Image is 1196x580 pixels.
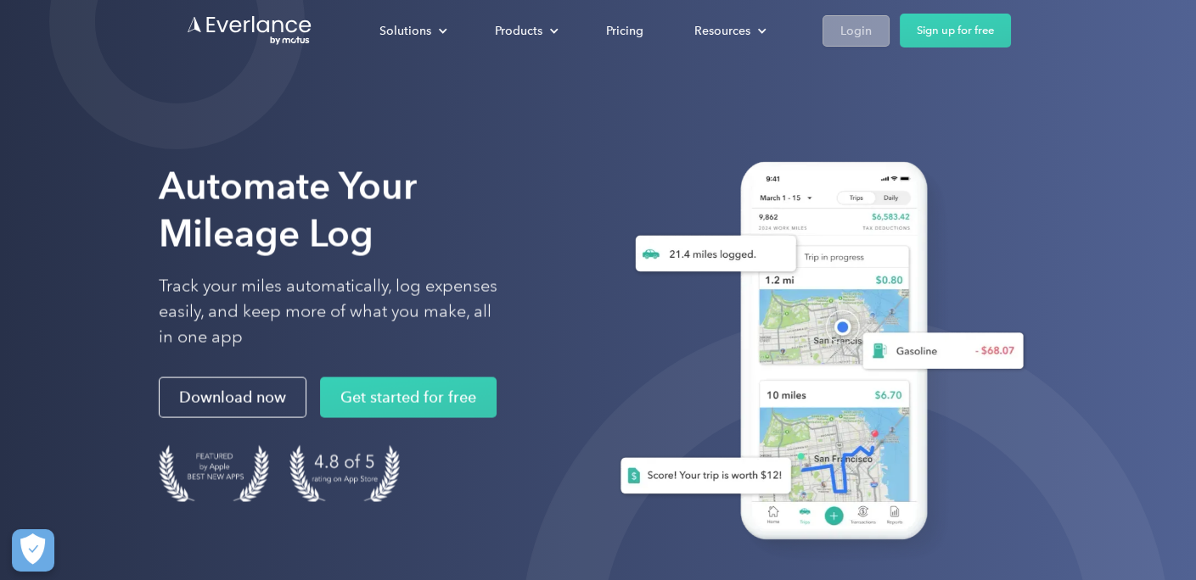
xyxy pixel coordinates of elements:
div: Solutions [362,16,461,46]
div: Products [495,20,542,42]
a: Login [823,15,890,47]
a: Download now [159,377,306,418]
a: Pricing [589,16,660,46]
div: Solutions [379,20,431,42]
div: Products [478,16,572,46]
img: Badge for Featured by Apple Best New Apps [159,445,269,502]
a: Sign up for free [900,14,1011,47]
div: Pricing [606,20,643,42]
img: 4.9 out of 5 stars on the app store [289,445,400,502]
a: Go to homepage [186,14,313,47]
div: Resources [694,20,750,42]
p: Track your miles automatically, log expenses easily, and keep more of what you make, all in one app [159,274,498,350]
div: Login [840,20,872,42]
strong: Automate Your Mileage Log [159,164,417,256]
div: Resources [677,16,780,46]
button: Cookies Settings [12,529,54,572]
img: Everlance, mileage tracker app, expense tracking app [593,144,1037,565]
a: Get started for free [320,377,497,418]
